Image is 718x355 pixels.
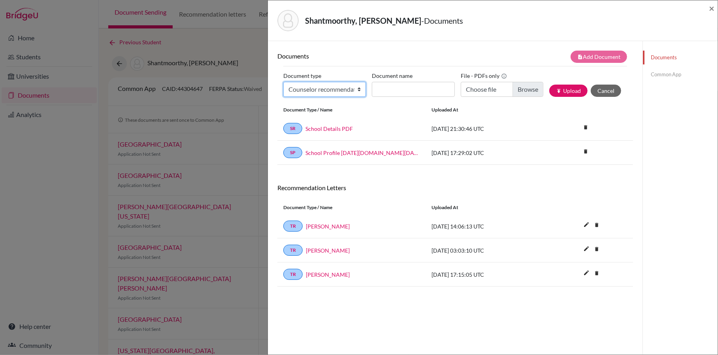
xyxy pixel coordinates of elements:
[426,125,544,133] div: [DATE] 21:30:46 UTC
[461,70,507,82] label: File - PDFs only
[305,16,421,25] strong: Shantmoorthy, [PERSON_NAME]
[591,268,603,279] a: delete
[591,220,603,231] a: delete
[283,123,302,134] a: SR
[277,106,426,113] div: Document Type / Name
[591,85,621,97] button: Cancel
[580,219,593,231] button: edit
[306,222,350,230] a: [PERSON_NAME]
[643,68,718,81] a: Common App
[426,106,544,113] div: Uploaded at
[580,121,592,133] i: delete
[421,16,463,25] span: - Documents
[426,204,544,211] div: Uploaded at
[277,184,633,191] h6: Recommendation Letters
[580,266,593,279] i: edit
[580,145,592,157] i: delete
[372,70,413,82] label: Document name
[549,85,588,97] button: publishUpload
[709,4,714,13] button: Close
[577,54,583,60] i: note_add
[283,221,303,232] a: TR
[580,123,592,133] a: delete
[305,125,353,133] a: School Details PDF
[283,269,303,280] a: TR
[283,147,302,158] a: SP
[283,245,303,256] a: TR
[580,244,593,255] button: edit
[432,271,484,278] span: [DATE] 17:15:05 UTC
[277,52,455,60] h6: Documents
[305,149,420,157] a: School Profile [DATE][DOMAIN_NAME][DATE]_wide
[277,204,426,211] div: Document Type / Name
[580,218,593,231] i: edit
[556,88,562,94] i: publish
[283,70,321,82] label: Document type
[306,246,350,255] a: [PERSON_NAME]
[306,270,350,279] a: [PERSON_NAME]
[591,243,603,255] i: delete
[426,149,544,157] div: [DATE] 17:29:02 UTC
[709,2,714,14] span: ×
[432,223,484,230] span: [DATE] 14:06:13 UTC
[591,267,603,279] i: delete
[580,147,592,157] a: delete
[643,51,718,64] a: Documents
[432,247,484,254] span: [DATE] 03:03:10 UTC
[580,268,593,279] button: edit
[591,244,603,255] a: delete
[580,242,593,255] i: edit
[571,51,627,63] button: note_addAdd Document
[591,219,603,231] i: delete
